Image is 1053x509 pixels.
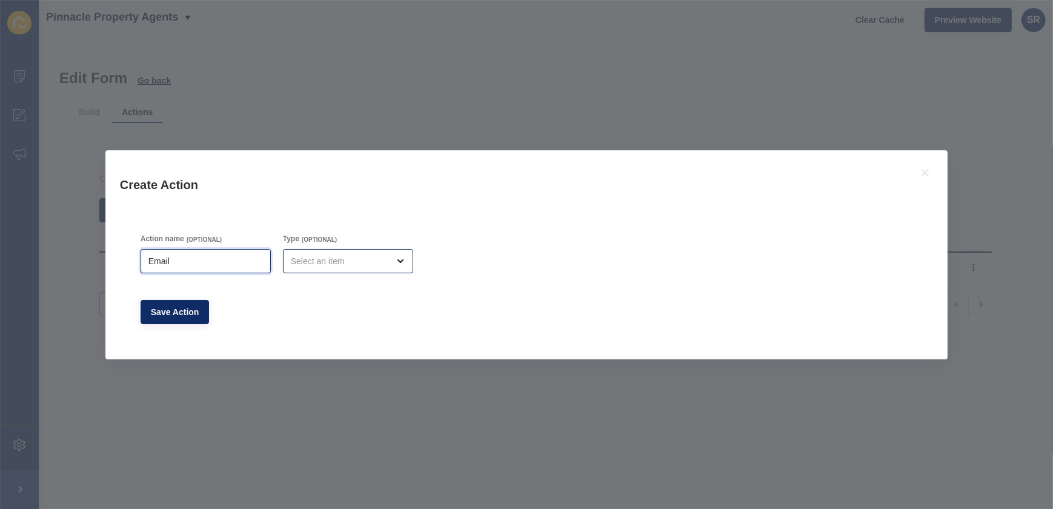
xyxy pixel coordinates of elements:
[302,236,337,244] span: (OPTIONAL)
[187,236,222,244] span: (OPTIONAL)
[120,177,903,193] h1: Create Action
[151,306,199,318] span: Save Action
[141,300,210,324] button: Save Action
[283,249,413,273] div: open menu
[283,234,299,244] label: Type
[141,234,184,244] label: Action name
